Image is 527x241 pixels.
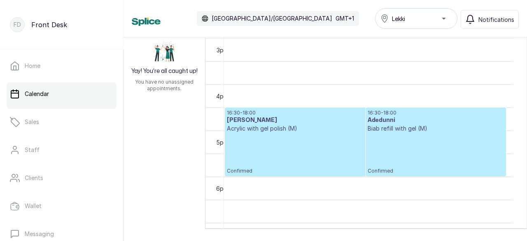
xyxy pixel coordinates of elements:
a: Staff [7,138,117,161]
h2: Yay! You’re all caught up! [131,67,198,75]
div: 6pm [215,184,230,193]
p: Sales [25,118,39,126]
p: Acrylic with gel polish (M) [227,124,504,133]
a: Clients [7,166,117,190]
span: Notifications [478,15,514,24]
a: Home [7,54,117,77]
p: Biab refill with gel (M) [368,124,504,133]
p: FD [14,21,21,29]
span: Confirmed [227,168,504,174]
a: Wallet [7,194,117,218]
a: Calendar [7,82,117,105]
div: 4pm [215,92,230,101]
h3: [PERSON_NAME] [227,116,504,124]
button: Lekki [375,8,457,29]
p: Staff [25,146,40,154]
div: 5pm [215,138,230,147]
p: Clients [25,174,43,182]
p: Messaging [25,230,54,238]
span: Confirmed [368,168,504,174]
span: Lekki [392,14,405,23]
p: 16:30 - 18:00 [368,110,504,116]
p: 16:30 - 18:00 [227,110,504,116]
p: You have no unassigned appointments. [128,79,200,92]
div: 3pm [215,46,230,54]
p: Home [25,62,40,70]
h3: Adedunni [368,116,504,124]
p: Wallet [25,202,42,210]
button: Notifications [461,10,519,29]
a: Sales [7,110,117,133]
p: Front Desk [31,20,67,30]
p: [GEOGRAPHIC_DATA]/[GEOGRAPHIC_DATA] [212,14,332,23]
p: GMT+1 [336,14,354,23]
p: Calendar [25,90,49,98]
